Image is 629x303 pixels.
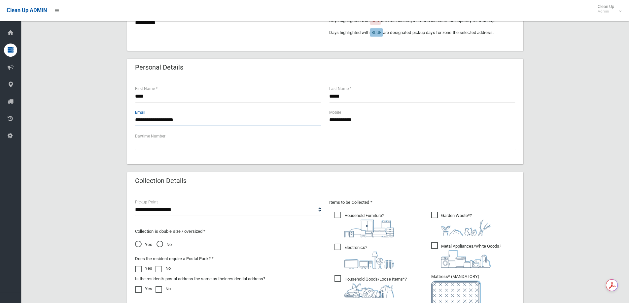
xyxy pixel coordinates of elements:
p: Collection is double size / oversized * [135,227,321,235]
i: ? [441,213,491,236]
span: Garden Waste* [431,212,491,236]
span: Electronics [334,244,394,269]
img: 36c1b0289cb1767239cdd3de9e694f19.png [441,250,491,268]
img: 4fd8a5c772b2c999c83690221e5242e0.png [441,220,491,236]
img: b13cc3517677393f34c0a387616ef184.png [344,283,394,298]
header: Personal Details [127,61,191,74]
span: RED [371,18,379,23]
span: Household Furniture [334,212,394,237]
i: ? [344,245,394,269]
label: Yes [135,285,152,293]
i: ? [344,277,407,298]
span: BLUE [371,30,381,35]
i: ? [344,213,394,237]
span: Household Goods/Loose Items* [334,275,407,298]
i: ? [441,244,501,268]
span: Clean Up ADMIN [7,7,47,14]
span: Clean Up [594,4,621,14]
img: aa9efdbe659d29b613fca23ba79d85cb.png [344,220,394,237]
span: Metal Appliances/White Goods [431,242,501,268]
label: Is the resident's postal address the same as their residential address? [135,275,265,283]
small: Admin [598,9,614,14]
label: No [156,285,171,293]
label: Yes [135,264,152,272]
label: Does the resident require a Postal Pack? * [135,255,214,263]
img: 394712a680b73dbc3d2a6a3a7ffe5a07.png [344,252,394,269]
p: Items to be Collected * [329,198,515,206]
p: Days highlighted with are designated pickup days for zone the selected address. [329,29,515,37]
header: Collection Details [127,174,194,187]
span: No [157,241,172,249]
span: Yes [135,241,152,249]
label: No [156,264,171,272]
